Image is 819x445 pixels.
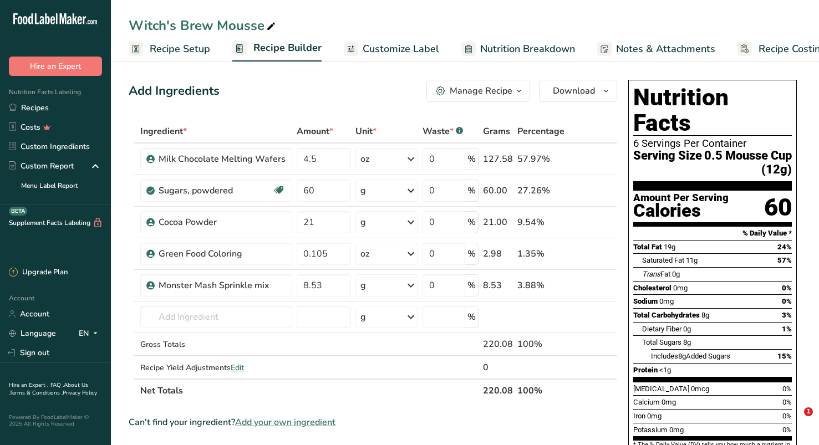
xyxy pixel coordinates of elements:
div: 220.08 [483,337,513,351]
div: g [360,279,366,292]
span: Recipe Setup [150,42,210,57]
span: Fat [642,270,670,278]
div: Upgrade Plan [9,267,68,278]
a: Privacy Policy [63,389,97,397]
div: Recipe Yield Adjustments [140,362,292,374]
div: g [360,216,366,229]
span: 0mg [647,412,662,420]
span: 8g [678,352,686,360]
div: Add Ingredients [129,82,220,100]
span: Total Fat [633,243,662,251]
a: Language [9,324,56,343]
div: Powered By FoodLabelMaker © 2025 All Rights Reserved [9,414,102,427]
div: Manage Recipe [450,84,512,98]
div: 1.35% [517,247,564,260]
div: Cocoa Powder [159,216,286,229]
span: 0% [782,385,792,393]
div: 6 Servings Per Container [633,138,792,149]
section: % Daily Value * [633,227,792,240]
div: 0 [483,361,513,374]
div: 3.88% [517,279,564,292]
span: 0.5 Mousse Cup (12g) [702,149,792,176]
span: Protein [633,366,658,374]
span: 0g [683,325,691,333]
a: FAQ . [50,381,64,389]
button: Hire an Expert [9,57,102,76]
i: Trans [642,270,660,278]
a: Hire an Expert . [9,381,48,389]
span: 0mg [669,426,684,434]
span: 0g [672,270,680,278]
div: EN [79,327,102,340]
span: Iron [633,412,645,420]
span: Cholesterol [633,284,672,292]
span: 57% [777,256,792,264]
div: Sugars, powdered [159,184,272,197]
div: 2.98 [483,247,513,260]
div: Can't find your ingredient? [129,416,617,429]
span: 8g [701,311,709,319]
div: 21.00 [483,216,513,229]
span: [MEDICAL_DATA] [633,385,689,393]
a: Terms & Conditions . [9,389,63,397]
div: 60.00 [483,184,513,197]
button: Download [539,80,617,102]
span: Add your own ingredient [235,416,335,429]
span: 24% [777,243,792,251]
span: 11g [686,256,698,264]
iframe: Intercom live chat [781,407,808,434]
a: Nutrition Breakdown [461,37,575,62]
span: Total Carbohydrates [633,311,700,319]
div: oz [360,152,369,166]
div: 27.26% [517,184,564,197]
span: Serving Size [633,149,702,176]
span: Potassium [633,426,668,434]
th: Net Totals [138,378,481,402]
a: Recipe Setup [129,37,210,62]
span: Total Sugars [642,338,681,346]
div: Waste [423,125,463,138]
div: 127.58 [483,152,513,166]
span: Sodium [633,297,658,305]
span: <1g [659,366,671,374]
div: BETA [9,207,27,216]
div: Calories [633,203,729,219]
div: 100% [517,337,564,351]
div: Witch's Brew Mousse [129,16,278,35]
span: Dietary Fiber [642,325,681,333]
span: 1 [804,407,813,416]
span: Includes Added Sugars [651,352,730,360]
span: Percentage [517,125,564,138]
div: Custom Report [9,160,74,172]
div: 57.97% [517,152,564,166]
div: Milk Chocolate Melting Wafers [159,152,286,166]
span: 0% [782,398,792,406]
div: g [360,310,366,324]
div: Green Food Coloring [159,247,286,260]
span: 19g [664,243,675,251]
span: Amount [297,125,333,138]
div: 60 [764,193,792,222]
div: g [360,184,366,197]
span: Nutrition Breakdown [480,42,575,57]
a: Notes & Attachments [597,37,715,62]
a: About Us . [9,381,88,397]
span: Recipe Builder [253,40,322,55]
span: Edit [231,362,244,373]
button: Manage Recipe [426,80,530,102]
span: Notes & Attachments [616,42,715,57]
span: Customize Label [363,42,439,57]
span: 0mg [662,398,676,406]
a: Customize Label [344,37,439,62]
span: 3% [782,311,792,319]
span: Unit [355,125,377,138]
span: Download [553,84,595,98]
input: Add Ingredient [140,306,292,328]
span: 8g [683,338,691,346]
span: Calcium [633,398,660,406]
span: 0mcg [691,385,709,393]
div: Gross Totals [140,339,292,350]
span: 15% [777,352,792,360]
th: 100% [515,378,567,402]
div: oz [360,247,369,260]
